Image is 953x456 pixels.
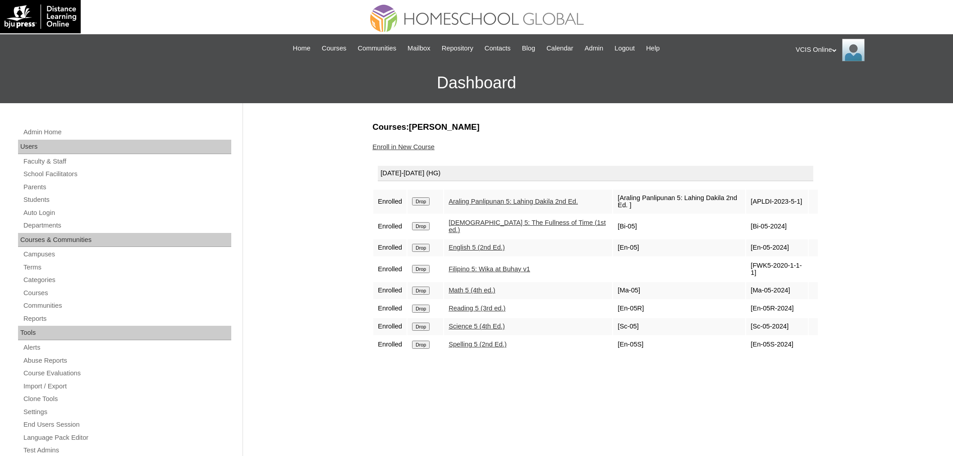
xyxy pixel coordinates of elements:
[613,318,745,335] td: [Sc-05]
[373,257,407,281] td: Enrolled
[412,287,430,295] input: Drop
[23,393,231,405] a: Clone Tools
[373,214,407,238] td: Enrolled
[373,190,407,214] td: Enrolled
[746,257,808,281] td: [FWK5-2020-1-1-1]
[449,341,507,348] a: Spelling 5 (2nd Ed.)
[23,432,231,443] a: Language Pack Editor
[449,287,495,294] a: Math 5 (4th ed.)
[746,239,808,256] td: [En-05-2024]
[373,282,407,299] td: Enrolled
[23,262,231,273] a: Terms
[746,190,808,214] td: [APLDI-2023-5-1]
[289,43,315,54] a: Home
[412,305,430,313] input: Drop
[580,43,608,54] a: Admin
[746,282,808,299] td: [Ma-05-2024]
[403,43,435,54] a: Mailbox
[23,194,231,205] a: Students
[412,197,430,205] input: Drop
[23,156,231,167] a: Faculty & Staff
[357,43,396,54] span: Communities
[322,43,347,54] span: Courses
[378,166,813,181] div: [DATE]-[DATE] (HG)
[23,381,231,392] a: Import / Export
[610,43,639,54] a: Logout
[408,43,431,54] span: Mailbox
[449,305,505,312] a: Reading 5 (3rd ed.)
[23,368,231,379] a: Course Evaluations
[613,300,745,317] td: [En-05R]
[373,336,407,353] td: Enrolled
[546,43,573,54] span: Calendar
[614,43,635,54] span: Logout
[412,222,430,230] input: Drop
[23,274,231,286] a: Categories
[746,318,808,335] td: [Sc-05-2024]
[372,143,435,150] a: Enroll in New Course
[437,43,478,54] a: Repository
[23,220,231,231] a: Departments
[412,265,430,273] input: Drop
[842,39,865,61] img: VCIS Online Admin
[542,43,577,54] a: Calendar
[449,219,606,234] a: [DEMOGRAPHIC_DATA] 5: The Fullness of Time (1st ed.)
[23,300,231,311] a: Communities
[613,190,745,214] td: [Araling Panlipunan 5: Lahing Dakila 2nd Ed. ]
[613,214,745,238] td: [Bi-05]
[373,239,407,256] td: Enrolled
[23,249,231,260] a: Campuses
[646,43,660,54] span: Help
[18,233,231,247] div: Courses & Communities
[585,43,604,54] span: Admin
[613,239,745,256] td: [En-05]
[746,336,808,353] td: [En-05S-2024]
[372,121,819,133] h3: Courses:[PERSON_NAME]
[641,43,664,54] a: Help
[412,341,430,349] input: Drop
[449,244,505,251] a: English 5 (2nd Ed.)
[522,43,535,54] span: Blog
[518,43,540,54] a: Blog
[18,140,231,154] div: Users
[485,43,511,54] span: Contacts
[613,282,745,299] td: [Ma-05]
[293,43,311,54] span: Home
[373,318,407,335] td: Enrolled
[23,287,231,299] a: Courses
[5,5,76,29] img: logo-white.png
[23,207,231,219] a: Auto Login
[23,182,231,193] a: Parents
[23,406,231,418] a: Settings
[353,43,401,54] a: Communities
[746,300,808,317] td: [En-05R-2024]
[23,313,231,324] a: Reports
[23,419,231,430] a: End Users Session
[23,169,231,180] a: School Facilitators
[449,198,578,205] a: Araling Panlipunan 5: Lahing Dakila 2nd Ed.
[412,323,430,331] input: Drop
[412,244,430,252] input: Drop
[480,43,515,54] a: Contacts
[449,265,530,273] a: Filipino 5: Wika at Buhay v1
[373,300,407,317] td: Enrolled
[18,326,231,340] div: Tools
[317,43,351,54] a: Courses
[746,214,808,238] td: [Bi-05-2024]
[23,355,231,366] a: Abuse Reports
[796,39,944,61] div: VCIS Online
[23,127,231,138] a: Admin Home
[23,342,231,353] a: Alerts
[442,43,473,54] span: Repository
[613,336,745,353] td: [En-05S]
[5,63,948,103] h3: Dashboard
[449,323,505,330] a: Science 5 (4th Ed.)
[23,445,231,456] a: Test Admins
